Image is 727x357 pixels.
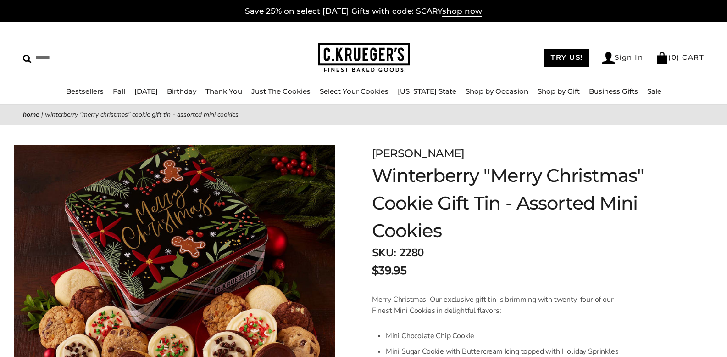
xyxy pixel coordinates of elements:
[66,87,104,96] a: Bestsellers
[205,87,242,96] a: Thank You
[398,87,456,96] a: [US_STATE] State
[320,87,388,96] a: Select Your Cookies
[113,87,125,96] a: Fall
[245,6,482,17] a: Save 25% on select [DATE] Gifts with code: SCARYshop now
[167,87,196,96] a: Birthday
[544,49,589,67] a: TRY US!
[656,52,668,64] img: Bag
[589,87,638,96] a: Business Gifts
[386,328,623,344] li: Mini Chocolate Chip Cookie
[399,245,424,260] span: 2280
[372,145,665,162] div: [PERSON_NAME]
[372,294,623,316] p: Merry Christmas! Our exclusive gift tin is brimming with twenty-four of our Finest Mini Cookies i...
[442,6,482,17] span: shop now
[23,110,39,119] a: Home
[318,43,410,73] img: C.KRUEGER'S
[41,110,43,119] span: |
[647,87,661,96] a: Sale
[251,87,311,96] a: Just The Cookies
[466,87,528,96] a: Shop by Occasion
[602,52,644,64] a: Sign In
[372,262,406,279] span: $39.95
[45,110,239,119] span: Winterberry "Merry Christmas" Cookie Gift Tin - Assorted Mini Cookies
[134,87,158,96] a: [DATE]
[23,55,32,63] img: Search
[672,53,677,62] span: 0
[538,87,580,96] a: Shop by Gift
[372,245,396,260] strong: SKU:
[372,162,665,244] h1: Winterberry "Merry Christmas" Cookie Gift Tin - Assorted Mini Cookies
[23,109,704,120] nav: breadcrumbs
[23,51,132,65] input: Search
[602,52,615,64] img: Account
[656,53,704,62] a: (0) CART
